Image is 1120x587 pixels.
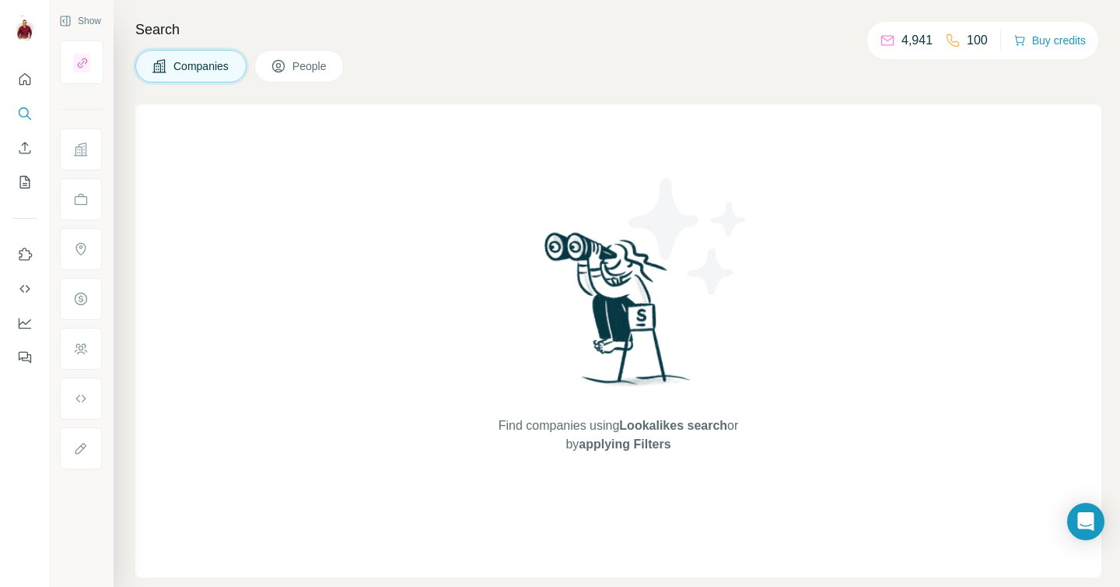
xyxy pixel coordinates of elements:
span: People [292,58,328,74]
button: Buy credits [1013,30,1086,51]
img: Avatar [12,16,37,40]
span: Lookalikes search [619,419,727,432]
span: Find companies using or by [494,417,743,454]
button: Use Surfe API [12,275,37,303]
button: Quick start [12,65,37,93]
span: applying Filters [579,438,670,451]
p: 4,941 [901,31,933,50]
button: Dashboard [12,309,37,337]
button: Feedback [12,343,37,371]
div: Open Intercom Messenger [1067,503,1104,540]
h4: Search [135,19,1101,40]
span: Companies [173,58,230,74]
p: 100 [967,31,988,50]
img: Surfe Illustration - Stars [618,167,758,307]
button: Search [12,100,37,128]
button: My lists [12,168,37,196]
button: Show [48,9,112,33]
button: Use Surfe on LinkedIn [12,241,37,269]
button: Enrich CSV [12,134,37,162]
img: Surfe Illustration - Woman searching with binoculars [537,228,699,402]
